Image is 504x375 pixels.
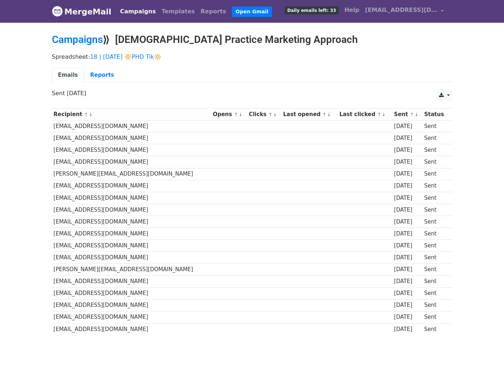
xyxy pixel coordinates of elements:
a: ↑ [84,112,88,117]
span: [EMAIL_ADDRESS][DOMAIN_NAME] [365,6,437,14]
a: ↑ [323,112,326,117]
a: ↑ [410,112,414,117]
div: [DATE] [394,277,421,286]
a: Emails [52,68,84,83]
td: [EMAIL_ADDRESS][DOMAIN_NAME] [52,216,211,228]
td: Sent [422,120,448,132]
div: [DATE] [394,242,421,250]
div: [DATE] [394,194,421,202]
th: Status [422,109,448,120]
td: Sent [422,204,448,216]
td: [EMAIL_ADDRESS][DOMAIN_NAME] [52,180,211,192]
div: [DATE] [394,146,421,154]
td: [PERSON_NAME][EMAIL_ADDRESS][DOMAIN_NAME] [52,264,211,275]
a: MergeMail [52,4,111,19]
td: [EMAIL_ADDRESS][DOMAIN_NAME] [52,204,211,216]
td: Sent [422,156,448,168]
div: [DATE] [394,206,421,214]
td: [EMAIL_ADDRESS][DOMAIN_NAME] [52,120,211,132]
a: ↑ [377,112,381,117]
a: ↑ [234,112,238,117]
th: Recipient [52,109,211,120]
th: Clicks [247,109,281,120]
td: [PERSON_NAME][EMAIL_ADDRESS][DOMAIN_NAME] [52,168,211,180]
a: 18 | [DATE] 🔆PHD Tik🔆 [90,53,161,60]
td: Sent [422,240,448,252]
td: Sent [422,275,448,287]
th: Sent [392,109,422,120]
td: [EMAIL_ADDRESS][DOMAIN_NAME] [52,132,211,144]
h2: ⟫ [DEMOGRAPHIC_DATA] Practice Marketing Approach [52,34,452,46]
a: ↑ [268,112,272,117]
div: [DATE] [394,134,421,142]
span: Daily emails left: 33 [285,6,338,14]
div: [DATE] [394,325,421,334]
a: ↓ [89,112,93,117]
a: ↓ [382,112,386,117]
div: [DATE] [394,289,421,297]
img: MergeMail logo [52,6,63,17]
a: Reports [198,4,229,19]
td: Sent [422,216,448,228]
div: [DATE] [394,230,421,238]
div: [DATE] [394,301,421,309]
td: Sent [422,311,448,323]
div: [DATE] [394,170,421,178]
p: Spreadsheet: [52,53,452,61]
a: Open Gmail [232,6,272,17]
a: Templates [159,4,198,19]
div: [DATE] [394,122,421,131]
td: [EMAIL_ADDRESS][DOMAIN_NAME] [52,240,211,252]
a: [EMAIL_ADDRESS][DOMAIN_NAME] [362,3,447,20]
p: Sent [DATE] [52,89,452,97]
td: Sent [422,168,448,180]
div: [DATE] [394,182,421,190]
td: Sent [422,144,448,156]
td: [EMAIL_ADDRESS][DOMAIN_NAME] [52,252,211,264]
td: [EMAIL_ADDRESS][DOMAIN_NAME] [52,144,211,156]
a: ↓ [238,112,242,117]
a: Campaigns [117,4,159,19]
td: [EMAIL_ADDRESS][DOMAIN_NAME] [52,311,211,323]
div: [DATE] [394,253,421,262]
td: Sent [422,192,448,204]
th: Last clicked [338,109,392,120]
td: Sent [422,299,448,311]
td: [EMAIL_ADDRESS][DOMAIN_NAME] [52,156,211,168]
a: Campaigns [52,34,103,45]
td: Sent [422,264,448,275]
td: [EMAIL_ADDRESS][DOMAIN_NAME] [52,287,211,299]
a: ↓ [273,112,277,117]
td: [EMAIL_ADDRESS][DOMAIN_NAME] [52,275,211,287]
td: [EMAIL_ADDRESS][DOMAIN_NAME] [52,228,211,240]
td: Sent [422,228,448,240]
div: [DATE] [394,313,421,321]
div: [DATE] [394,265,421,274]
a: ↓ [415,112,418,117]
td: Sent [422,132,448,144]
a: ↓ [327,112,331,117]
td: Sent [422,252,448,264]
a: Reports [84,68,120,83]
td: [EMAIL_ADDRESS][DOMAIN_NAME] [52,192,211,204]
div: [DATE] [394,218,421,226]
a: Help [342,3,362,17]
th: Opens [211,109,247,120]
td: Sent [422,180,448,192]
a: Daily emails left: 33 [282,3,341,17]
div: [DATE] [394,158,421,166]
td: [EMAIL_ADDRESS][DOMAIN_NAME] [52,323,211,335]
th: Last opened [281,109,338,120]
td: [EMAIL_ADDRESS][DOMAIN_NAME] [52,299,211,311]
td: Sent [422,323,448,335]
td: Sent [422,287,448,299]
